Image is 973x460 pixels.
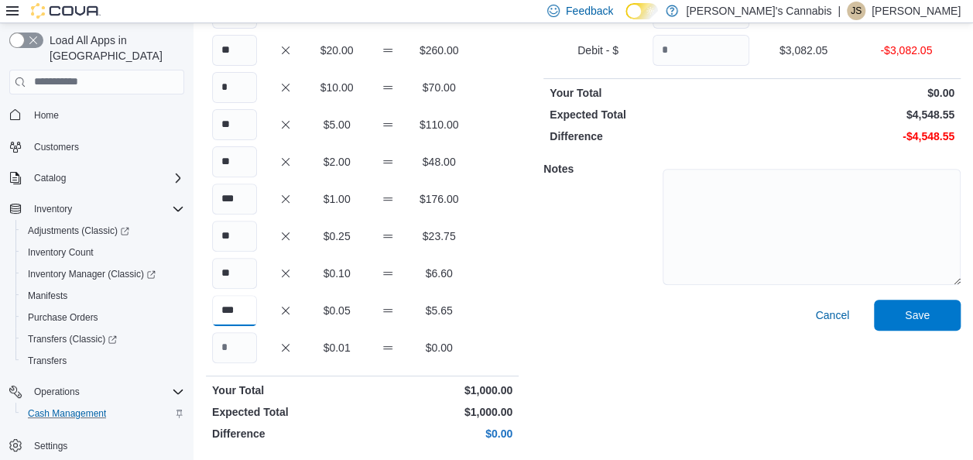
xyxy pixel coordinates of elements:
[22,352,184,370] span: Transfers
[755,85,954,101] p: $0.00
[905,307,930,323] span: Save
[22,221,184,240] span: Adjustments (Classic)
[314,191,359,207] p: $1.00
[34,440,67,452] span: Settings
[34,203,72,215] span: Inventory
[28,268,156,280] span: Inventory Manager (Classic)
[212,72,257,103] input: Quantity
[314,80,359,95] p: $10.00
[28,290,67,302] span: Manifests
[314,340,359,355] p: $0.01
[28,246,94,259] span: Inventory Count
[22,243,184,262] span: Inventory Count
[365,426,512,441] p: $0.00
[28,407,106,420] span: Cash Management
[28,138,85,156] a: Customers
[15,328,190,350] a: Transfers (Classic)
[212,383,359,398] p: Your Total
[28,225,129,237] span: Adjustments (Classic)
[365,404,512,420] p: $1,000.00
[755,43,852,58] p: $3,082.05
[22,287,74,305] a: Manifests
[15,285,190,307] button: Manifests
[686,2,831,20] p: [PERSON_NAME]'s Cannabis
[755,129,954,144] p: -$4,548.55
[212,295,257,326] input: Quantity
[15,242,190,263] button: Inventory Count
[22,404,184,423] span: Cash Management
[212,146,257,177] input: Quantity
[28,435,184,455] span: Settings
[212,221,257,252] input: Quantity
[755,107,954,122] p: $4,548.55
[416,191,461,207] p: $176.00
[28,169,184,187] span: Catalog
[543,153,660,184] h5: Notes
[22,265,184,283] span: Inventory Manager (Classic)
[212,184,257,215] input: Quantity
[28,169,72,187] button: Catalog
[872,2,961,20] p: [PERSON_NAME]
[653,35,749,66] input: Quantity
[28,333,117,345] span: Transfers (Classic)
[22,265,162,283] a: Inventory Manager (Classic)
[22,287,184,305] span: Manifests
[416,117,461,132] p: $110.00
[3,167,190,189] button: Catalog
[314,266,359,281] p: $0.10
[365,383,512,398] p: $1,000.00
[858,43,954,58] p: -$3,082.05
[847,2,865,20] div: Julian Saldivia
[28,200,78,218] button: Inventory
[34,386,80,398] span: Operations
[28,437,74,455] a: Settings
[212,109,257,140] input: Quantity
[15,263,190,285] a: Inventory Manager (Classic)
[314,43,359,58] p: $20.00
[416,266,461,281] p: $6.60
[34,172,66,184] span: Catalog
[28,355,67,367] span: Transfers
[314,228,359,244] p: $0.25
[34,141,79,153] span: Customers
[3,434,190,456] button: Settings
[28,105,184,125] span: Home
[212,258,257,289] input: Quantity
[815,307,849,323] span: Cancel
[314,117,359,132] p: $5.00
[416,80,461,95] p: $70.00
[550,107,749,122] p: Expected Total
[416,43,461,58] p: $260.00
[212,332,257,363] input: Quantity
[3,198,190,220] button: Inventory
[28,137,184,156] span: Customers
[34,109,59,122] span: Home
[314,303,359,318] p: $0.05
[15,220,190,242] a: Adjustments (Classic)
[28,311,98,324] span: Purchase Orders
[851,2,862,20] span: JS
[416,303,461,318] p: $5.65
[566,3,613,19] span: Feedback
[416,340,461,355] p: $0.00
[3,381,190,403] button: Operations
[15,350,190,372] button: Transfers
[28,383,86,401] button: Operations
[212,426,359,441] p: Difference
[416,228,461,244] p: $23.75
[28,106,65,125] a: Home
[15,403,190,424] button: Cash Management
[416,154,461,170] p: $48.00
[212,404,359,420] p: Expected Total
[838,2,841,20] p: |
[31,3,101,19] img: Cova
[550,129,749,144] p: Difference
[28,383,184,401] span: Operations
[22,352,73,370] a: Transfers
[809,300,855,331] button: Cancel
[874,300,961,331] button: Save
[22,330,123,348] a: Transfers (Classic)
[3,104,190,126] button: Home
[22,330,184,348] span: Transfers (Classic)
